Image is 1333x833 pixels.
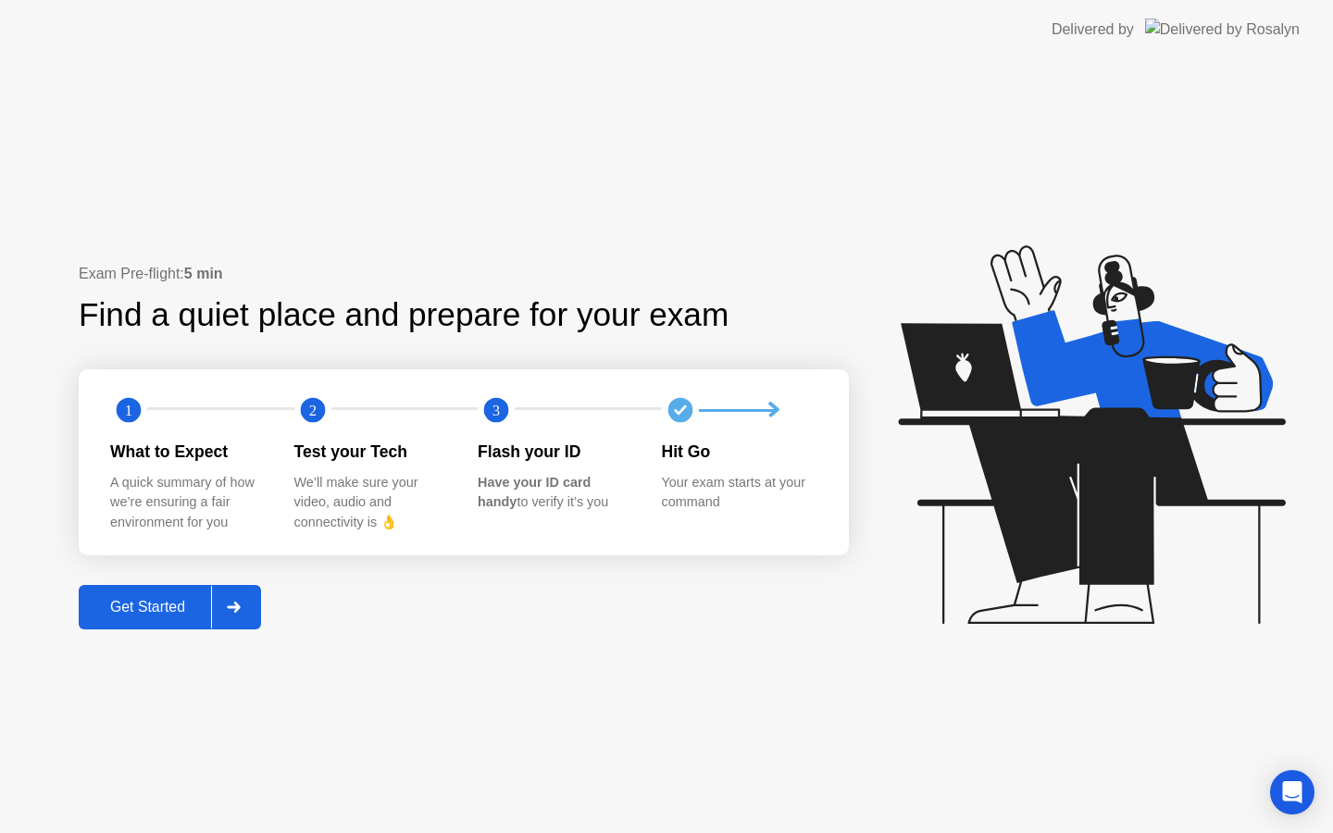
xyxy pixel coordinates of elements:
[478,473,632,513] div: to verify it’s you
[492,402,500,419] text: 3
[110,440,265,464] div: What to Expect
[1270,770,1314,814] div: Open Intercom Messenger
[478,440,632,464] div: Flash your ID
[1145,19,1300,40] img: Delivered by Rosalyn
[79,263,849,285] div: Exam Pre-flight:
[125,402,132,419] text: 1
[308,402,316,419] text: 2
[110,473,265,533] div: A quick summary of how we’re ensuring a fair environment for you
[662,440,816,464] div: Hit Go
[84,599,211,615] div: Get Started
[1052,19,1134,41] div: Delivered by
[184,266,223,281] b: 5 min
[294,440,449,464] div: Test your Tech
[294,473,449,533] div: We’ll make sure your video, audio and connectivity is 👌
[662,473,816,513] div: Your exam starts at your command
[79,585,261,629] button: Get Started
[79,291,731,340] div: Find a quiet place and prepare for your exam
[478,475,591,510] b: Have your ID card handy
